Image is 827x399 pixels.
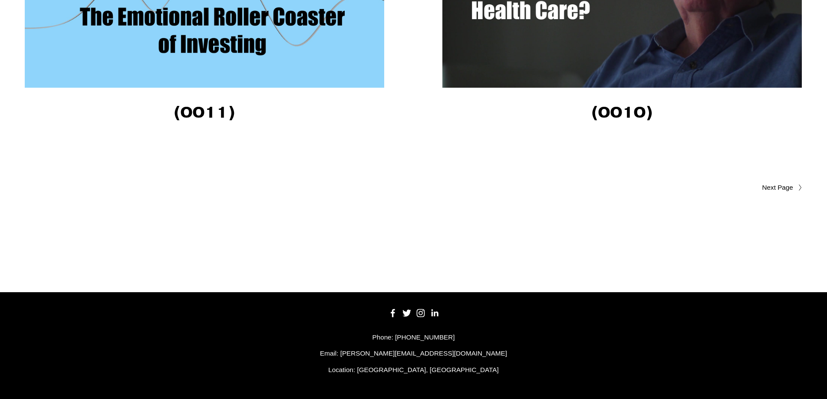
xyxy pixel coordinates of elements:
[25,348,802,359] p: Email: [PERSON_NAME][EMAIL_ADDRESS][DOMAIN_NAME]
[174,102,235,122] strong: (0011)
[25,332,802,343] p: Phone: [PHONE_NUMBER]
[25,365,802,375] p: Location: [GEOGRAPHIC_DATA], [GEOGRAPHIC_DATA]
[430,309,439,317] a: LinkedIn
[402,309,411,317] a: Twitter
[389,309,397,317] a: Facebook
[591,102,653,122] strong: (0010)
[416,309,425,317] a: Instagram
